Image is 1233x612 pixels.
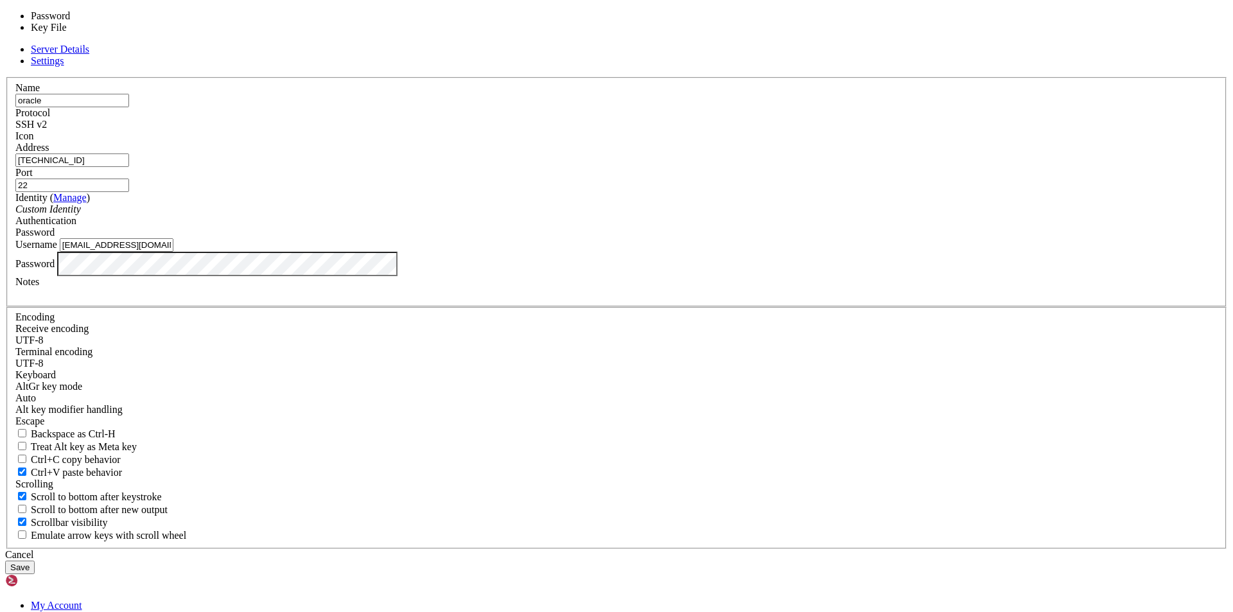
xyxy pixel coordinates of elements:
[31,22,137,33] li: Key File
[15,119,1218,130] div: SSH v2
[18,468,26,476] input: Ctrl+V paste behavior
[15,227,1218,238] div: Password
[15,415,44,426] span: Escape
[31,454,121,465] span: Ctrl+C copy behavior
[15,358,44,369] span: UTF-8
[15,369,56,380] label: Keyboard
[50,192,90,203] span: ( )
[15,227,55,238] span: Password
[15,107,50,118] label: Protocol
[15,454,121,465] label: Ctrl-C copies if true, send ^C to host if false. Ctrl-Shift-C sends ^C to host if true, copies if...
[15,94,129,107] input: Server Name
[18,492,26,500] input: Scroll to bottom after keystroke
[15,204,81,214] i: Custom Identity
[53,192,87,203] a: Manage
[15,517,108,528] label: The vertical scrollbar mode.
[18,518,26,526] input: Scrollbar visibility
[15,428,116,439] label: If true, the backspace should send BS ('\x08', aka ^H). Otherwise the backspace key should send '...
[15,530,186,541] label: When using the alternative screen buffer, and DECCKM (Application Cursor Keys) is active, mouse w...
[31,428,116,439] span: Backspace as Ctrl-H
[31,517,108,528] span: Scrollbar visibility
[5,561,35,574] button: Save
[15,215,76,226] label: Authentication
[15,358,1218,369] div: UTF-8
[15,276,39,287] label: Notes
[15,392,1218,404] div: Auto
[31,600,82,611] a: My Account
[15,192,90,203] label: Identity
[5,574,79,587] img: Shellngn
[60,238,173,252] input: Login Username
[15,504,168,515] label: Scroll to bottom after new output.
[15,311,55,322] label: Encoding
[18,505,26,513] input: Scroll to bottom after new output
[31,491,162,502] span: Scroll to bottom after keystroke
[15,467,122,478] label: Ctrl+V pastes if true, sends ^V to host if false. Ctrl+Shift+V sends ^V to host if true, pastes i...
[15,323,89,334] label: Set the expected encoding for data received from the host. If the encodings do not match, visual ...
[15,404,123,415] label: Controls how the Alt key is handled. Escape: Send an ESC prefix. 8-Bit: Add 128 to the typed char...
[18,442,26,450] input: Treat Alt key as Meta key
[18,429,26,437] input: Backspace as Ctrl-H
[15,204,1218,215] div: Custom Identity
[15,478,53,489] label: Scrolling
[31,44,89,55] a: Server Details
[31,10,137,22] li: Password
[15,142,49,153] label: Address
[31,530,186,541] span: Emulate arrow keys with scroll wheel
[5,549,1228,561] div: Cancel
[15,167,33,178] label: Port
[15,335,44,345] span: UTF-8
[15,258,55,268] label: Password
[15,392,36,403] span: Auto
[18,455,26,463] input: Ctrl+C copy behavior
[31,467,122,478] span: Ctrl+V paste behavior
[15,381,82,392] label: Set the expected encoding for data received from the host. If the encodings do not match, visual ...
[15,82,40,93] label: Name
[15,153,129,167] input: Host Name or IP
[15,491,162,502] label: Whether to scroll to the bottom on any keystroke.
[31,55,64,66] a: Settings
[18,530,26,539] input: Emulate arrow keys with scroll wheel
[15,346,92,357] label: The default terminal encoding. ISO-2022 enables character map translations (like graphics maps). ...
[15,239,57,250] label: Username
[15,415,1218,427] div: Escape
[15,130,33,141] label: Icon
[15,179,129,192] input: Port Number
[15,119,47,130] span: SSH v2
[31,441,137,452] span: Treat Alt key as Meta key
[31,504,168,515] span: Scroll to bottom after new output
[15,335,1218,346] div: UTF-8
[15,441,137,452] label: Whether the Alt key acts as a Meta key or as a distinct Alt key.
